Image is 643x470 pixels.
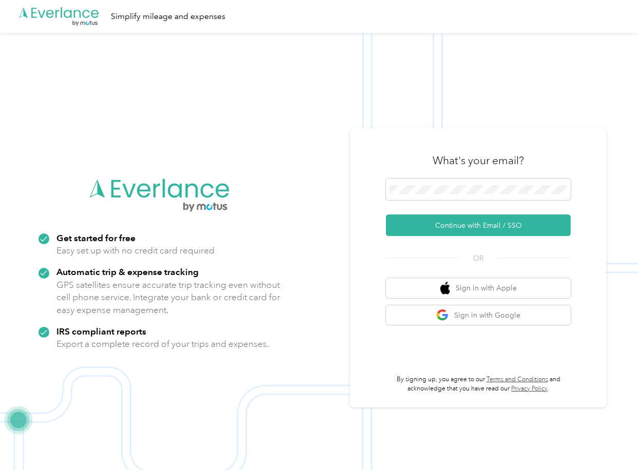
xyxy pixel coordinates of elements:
img: apple logo [440,282,451,295]
div: Simplify mileage and expenses [111,10,225,23]
iframe: Everlance-gr Chat Button Frame [586,413,643,470]
a: Privacy Policy [511,385,548,393]
span: OR [460,253,496,264]
a: Terms and Conditions [486,376,548,383]
strong: IRS compliant reports [56,326,146,337]
button: Continue with Email / SSO [386,214,571,236]
button: apple logoSign in with Apple [386,278,571,298]
h3: What's your email? [433,153,524,168]
button: google logoSign in with Google [386,305,571,325]
strong: Get started for free [56,232,135,243]
strong: Automatic trip & expense tracking [56,266,199,277]
p: GPS satellites ensure accurate trip tracking even without cell phone service. Integrate your bank... [56,279,281,317]
img: google logo [436,309,449,322]
p: By signing up, you agree to our and acknowledge that you have read our . [386,375,571,393]
p: Export a complete record of your trips and expenses. [56,338,269,350]
p: Easy set up with no credit card required [56,244,215,257]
